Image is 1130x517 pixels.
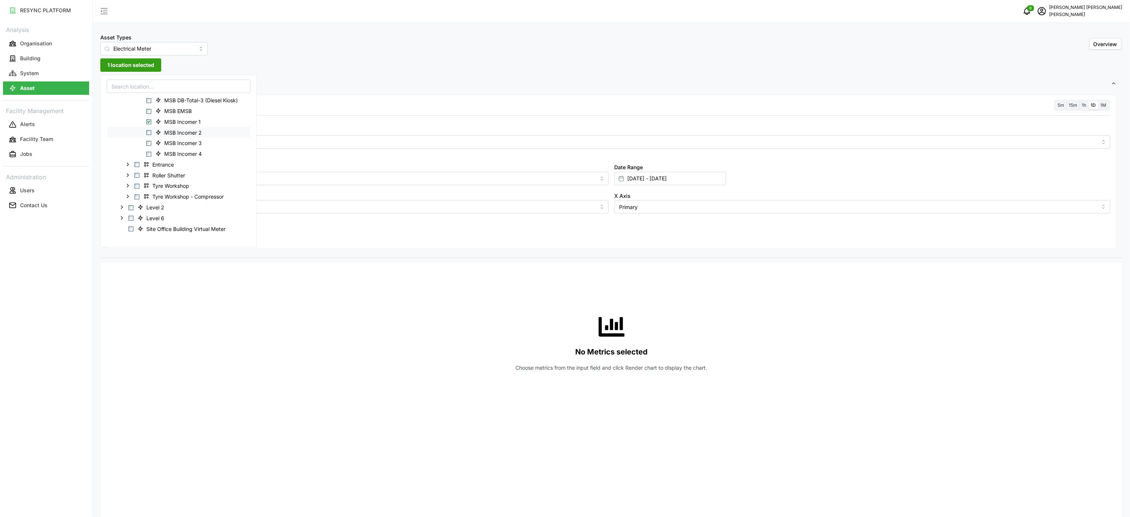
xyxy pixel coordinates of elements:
span: MSB DB-Total-3 (Diesel Kiosk) [164,97,238,104]
span: Entrance [140,160,179,169]
input: Select chart type [113,172,609,185]
span: 1D [1091,102,1096,108]
span: Select Level 6 [129,216,133,221]
span: Tyre Workshop - Compressor [140,192,229,201]
button: 1 location selected [100,58,161,72]
input: Select Y axis [113,200,609,213]
a: Contact Us [3,198,89,213]
p: [PERSON_NAME] [1049,11,1123,18]
span: Tyre Workshop [140,181,194,190]
label: Asset Types [100,33,132,42]
span: Roller Shutter [140,171,190,180]
span: Site Office Building Virtual Meter [135,224,231,233]
p: [PERSON_NAME] [PERSON_NAME] [1049,4,1123,11]
span: Select Tyre Workshop [135,184,139,189]
button: schedule [1035,4,1049,19]
p: Analysis [3,24,89,35]
button: System [3,67,89,80]
span: 1 location selected [107,59,154,71]
input: Select X axis [615,200,1111,213]
p: Choose metrics from the input field and click Render chart to display the chart. [516,364,708,372]
p: RESYNC PLATFORM [20,7,71,14]
span: MSB EMSB [152,106,197,115]
p: Building [20,55,41,62]
label: Date Range [615,163,643,171]
span: 1h [1082,102,1087,108]
a: Alerts [3,117,89,132]
span: Tyre Workshop [152,182,189,190]
span: MSB DB-Total-3 (Diesel Kiosk) [152,96,243,105]
input: Select date range [615,172,726,185]
span: Select MSB Incomer 1 [146,119,151,124]
span: Settings [106,75,1111,93]
div: Settings [100,93,1123,258]
input: Search location... [107,80,250,93]
span: MSB EMSB [164,107,192,115]
span: Select Site Office Building Virtual Meter [129,227,133,231]
span: Overview [1094,41,1117,47]
span: Level 6 [135,213,169,222]
span: Select MSB DB-Total-3 (Diesel Kiosk) [146,98,151,103]
a: Users [3,183,89,198]
p: System [20,70,39,77]
p: Contact Us [20,202,48,209]
a: Asset [3,81,89,96]
span: Level 2 [146,204,164,211]
button: Settings [100,75,1123,93]
span: Level 6 [146,215,164,222]
button: Contact Us [3,199,89,212]
span: Select MSB Incomer 3 [146,141,151,146]
span: 5m [1058,102,1065,108]
label: X Axis [615,192,631,200]
span: MSB Incomer 4 [152,149,207,158]
p: Organisation [20,40,52,47]
p: Asset [20,84,35,92]
span: Select Entrance [135,162,139,167]
p: Jobs [20,150,32,158]
p: Alerts [20,121,35,128]
button: Jobs [3,148,89,161]
a: Organisation [3,36,89,51]
button: notifications [1020,4,1035,19]
span: Select Level 2 [129,205,133,210]
a: System [3,66,89,81]
button: Facility Team [3,133,89,146]
a: RESYNC PLATFORM [3,3,89,18]
span: 0 [1030,6,1032,11]
a: Facility Team [3,132,89,147]
a: Jobs [3,147,89,162]
span: Select MSB Incomer 2 [146,130,151,135]
span: MSB Incomer 3 [152,138,207,147]
span: MSB DB-Total-2 (Provision Shop) [164,86,245,93]
button: RESYNC PLATFORM [3,4,89,17]
span: MSB Incomer 4 [164,150,202,158]
span: MSB Incomer 1 [164,118,201,126]
span: Select MSB EMSB [146,109,151,113]
input: Select metric [126,138,1097,146]
p: Users [20,187,35,194]
button: Asset [3,81,89,95]
span: 15m [1069,102,1078,108]
div: 1 location selected [100,75,257,247]
span: MSB Incomer 1 [152,117,206,126]
button: Users [3,184,89,197]
span: MSB Incomer 2 [164,129,202,136]
button: Organisation [3,37,89,50]
button: Alerts [3,118,89,131]
p: *You can only select a maximum of 5 metrics [113,150,1110,157]
p: Facility Management [3,105,89,116]
p: Administration [3,171,89,182]
a: Building [3,51,89,66]
span: Level 2 [135,203,169,212]
p: Facility Team [20,135,53,143]
span: 1M [1101,102,1107,108]
span: Select Roller Shutter [135,173,139,178]
span: MSB Incomer 3 [164,139,202,147]
span: Entrance [152,161,174,168]
p: No Metrics selected [575,346,648,358]
span: Select Tyre Workshop - Compressor [135,195,139,199]
span: Select MSB Incomer 4 [146,152,151,157]
button: Building [3,52,89,65]
span: Site Office Building Virtual Meter [146,225,226,232]
span: Tyre Workshop - Compressor [152,193,224,200]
